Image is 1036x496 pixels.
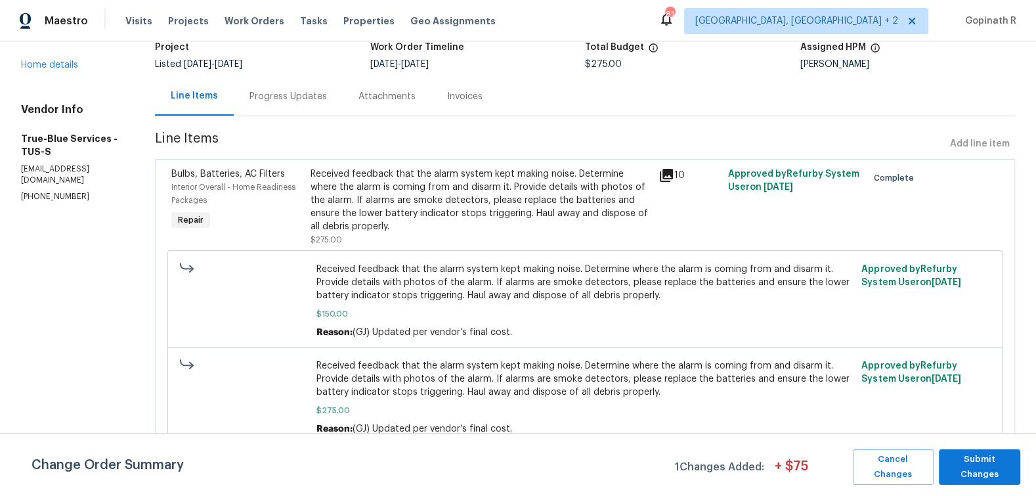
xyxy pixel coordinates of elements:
div: Attachments [358,90,416,103]
h5: Total Budget [585,43,644,52]
span: Projects [168,14,209,28]
span: [DATE] [370,60,398,69]
span: Work Orders [225,14,284,28]
span: Approved by Refurby System User on [861,361,960,384]
h5: True-Blue Services - TUS-S [21,132,123,158]
span: Cancel Changes [859,452,927,482]
span: [DATE] [764,183,793,192]
p: [EMAIL_ADDRESS][DOMAIN_NAME] [21,164,123,186]
span: Received feedback that the alarm system kept making noise. Determine where the alarm is coming fr... [316,263,854,302]
span: [DATE] [184,60,211,69]
span: $150.00 [316,307,854,321]
span: Complete [874,171,919,185]
span: Line Items [155,132,945,156]
span: Geo Assignments [410,14,496,28]
span: Tasks [300,16,328,26]
h5: Assigned HPM [800,43,866,52]
span: Reason: [316,328,353,337]
span: [DATE] [215,60,242,69]
span: [DATE] [401,60,429,69]
span: Listed [155,60,242,69]
span: - [370,60,429,69]
span: Change Order Summary [32,449,184,485]
span: [DATE] [931,374,960,384]
div: [PERSON_NAME] [800,60,1016,69]
span: Approved by Refurby System User on [728,169,859,192]
span: $275.00 [316,404,854,417]
span: $275.00 [585,60,622,69]
span: $275.00 [311,236,342,244]
button: Cancel Changes [853,449,934,485]
span: Reason: [316,424,353,434]
h5: Project [155,43,189,52]
span: + $ 75 [775,460,808,485]
span: Repair [173,214,209,227]
h4: Vendor Info [21,103,123,116]
span: Gopinath R [960,14,1016,28]
span: (GJ) Updated per vendor’s final cost. [353,328,512,337]
div: Line Items [171,89,218,102]
div: 81 [665,8,674,21]
span: Received feedback that the alarm system kept making noise. Determine where the alarm is coming fr... [316,359,854,399]
span: Maestro [45,14,88,28]
div: Invoices [447,90,483,103]
span: - [184,60,242,69]
h5: Work Order Timeline [370,43,464,52]
div: Received feedback that the alarm system kept making noise. Determine where the alarm is coming fr... [311,168,651,233]
span: Submit Changes [945,452,1014,482]
span: 1 Changes Added: [675,455,764,485]
span: The hpm assigned to this work order. [870,43,880,60]
span: Interior Overall - Home Readiness Packages [171,183,295,204]
p: [PHONE_NUMBER] [21,191,123,202]
div: Progress Updates [249,90,327,103]
button: Submit Changes [939,449,1020,485]
span: [GEOGRAPHIC_DATA], [GEOGRAPHIC_DATA] + 2 [695,14,898,28]
span: Properties [343,14,395,28]
span: Bulbs, Batteries, AC Filters [171,169,285,179]
a: Home details [21,60,78,70]
span: Visits [125,14,152,28]
span: The total cost of line items that have been proposed by Opendoor. This sum includes line items th... [648,43,658,60]
span: (GJ) Updated per vendor’s final cost. [353,424,512,434]
div: 10 [658,168,720,183]
span: Approved by Refurby System User on [861,265,960,287]
span: [DATE] [931,278,960,287]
